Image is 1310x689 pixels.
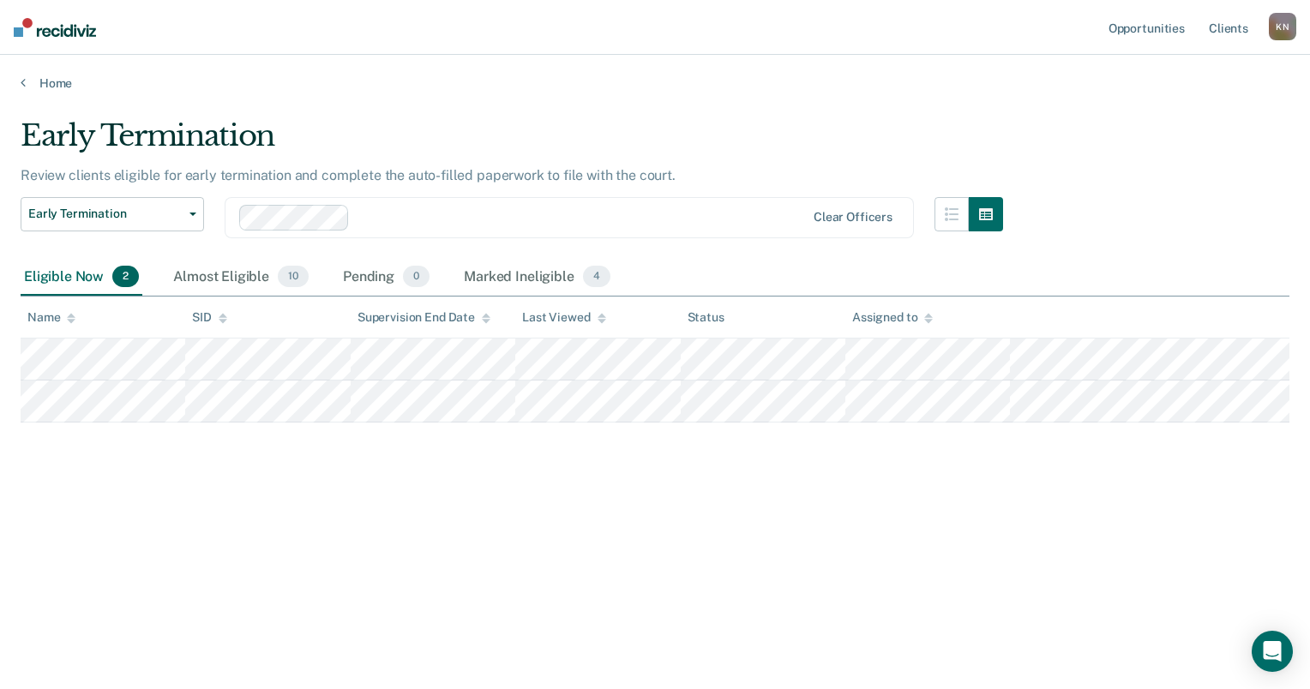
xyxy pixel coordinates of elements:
[403,266,430,288] span: 0
[27,310,75,325] div: Name
[21,259,142,297] div: Eligible Now2
[192,310,227,325] div: SID
[14,18,96,37] img: Recidiviz
[522,310,605,325] div: Last Viewed
[21,197,204,231] button: Early Termination
[688,310,724,325] div: Status
[21,118,1003,167] div: Early Termination
[358,310,490,325] div: Supervision End Date
[460,259,614,297] div: Marked Ineligible4
[21,167,676,183] p: Review clients eligible for early termination and complete the auto-filled paperwork to file with...
[340,259,433,297] div: Pending0
[28,207,183,221] span: Early Termination
[21,75,1289,91] a: Home
[1269,13,1296,40] div: K N
[170,259,312,297] div: Almost Eligible10
[583,266,610,288] span: 4
[852,310,933,325] div: Assigned to
[278,266,309,288] span: 10
[1269,13,1296,40] button: KN
[112,266,139,288] span: 2
[814,210,892,225] div: Clear officers
[1252,631,1293,672] div: Open Intercom Messenger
